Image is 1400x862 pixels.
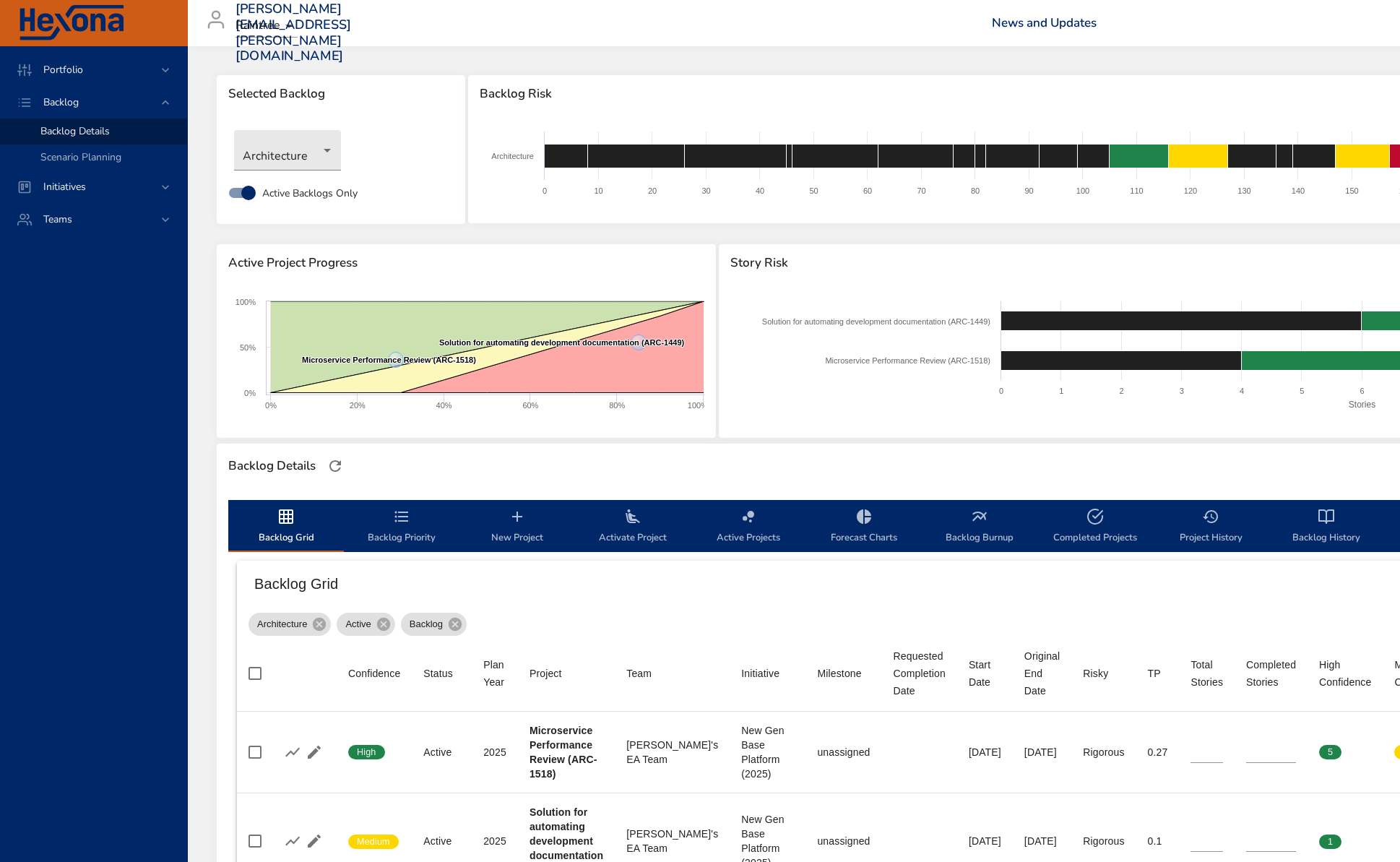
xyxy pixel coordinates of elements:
text: Stories [1349,400,1375,410]
span: Confidence [348,665,400,682]
text: 70 [917,186,925,195]
button: Show Burnup [282,741,303,763]
div: [DATE] [1024,834,1060,848]
span: Architecture [249,617,316,632]
div: Active [423,834,460,848]
div: Sort [423,665,453,682]
text: Architecture [491,152,534,160]
div: Backlog Details [224,454,320,478]
div: unassigned [817,745,870,759]
span: 5 [1319,746,1341,759]
span: Backlog History [1277,508,1375,546]
span: Risky [1083,665,1124,682]
div: Sort [817,665,861,682]
div: Sort [894,647,946,699]
div: High Confidence [1319,656,1371,691]
text: 1 [1060,387,1064,395]
span: Backlog Priority [353,508,451,546]
span: TP [1148,665,1168,682]
text: Microservice Performance Review (ARC-1518) [302,355,476,364]
text: 40 [756,186,764,195]
text: 4 [1240,387,1244,395]
span: Portfolio [32,63,95,77]
b: Microservice Performance Review (ARC-1518) [530,725,597,780]
div: unassigned [817,834,870,848]
div: Requested Completion Date [894,647,946,699]
span: Activate Project [584,508,682,546]
div: Sort [483,656,506,691]
div: [DATE] [969,834,1001,848]
span: Milestone [817,665,870,682]
div: Sort [1246,656,1296,691]
div: Sort [969,656,1001,691]
div: Sort [1083,665,1108,682]
text: 130 [1237,186,1250,195]
text: Solution for automating development documentation (ARC-1449) [439,338,685,347]
text: 60 [863,186,872,195]
text: 0 [543,186,547,195]
text: 80% [609,401,625,410]
div: Team [626,665,652,682]
text: 150 [1345,186,1358,195]
text: 80 [971,186,980,195]
div: [PERSON_NAME]'s EA Team [626,827,718,855]
button: Edit Project Details [303,830,325,852]
span: Total Stories [1191,656,1223,691]
div: 2025 [483,745,506,759]
span: Selected Backlog [228,87,454,101]
div: Sort [1148,665,1161,682]
div: New Gen Base Platform (2025) [741,723,794,781]
div: Original End Date [1024,647,1060,699]
div: Architecture [234,130,341,171]
span: Project [530,665,603,682]
div: Sort [741,665,779,682]
div: Sort [1319,656,1371,691]
div: [DATE] [969,745,1001,759]
div: Plan Year [483,656,506,691]
text: Solution for automating development documentation (ARC-1449) [762,317,990,326]
span: Active Projects [699,508,798,546]
span: High [348,746,385,759]
text: 90 [1024,186,1033,195]
text: 0 [999,387,1003,395]
span: Backlog [401,617,451,632]
text: 0% [244,389,256,397]
span: Medium [348,835,399,848]
div: [DATE] [1024,745,1060,759]
span: Start Date [969,656,1001,691]
text: 110 [1130,186,1143,195]
div: Active [337,613,394,636]
h3: [PERSON_NAME][EMAIL_ADDRESS][PERSON_NAME][DOMAIN_NAME] [236,1,352,64]
div: Risky [1083,665,1108,682]
text: 5 [1300,387,1305,395]
text: 3 [1180,387,1184,395]
span: Backlog Burnup [930,508,1029,546]
button: Show Burnup [282,830,303,852]
text: 100% [236,298,256,306]
span: Forecast Charts [815,508,913,546]
span: New Project [468,508,566,546]
span: Scenario Planning [40,150,121,164]
a: News and Updates [992,14,1097,31]
span: Backlog Grid [237,508,335,546]
text: 140 [1291,186,1304,195]
text: 120 [1183,186,1196,195]
div: Initiative [741,665,779,682]
text: 20 [648,186,657,195]
button: Refresh Page [324,455,346,477]
div: Completed Stories [1246,656,1296,691]
div: Sort [1024,647,1060,699]
div: [PERSON_NAME]'s EA Team [626,738,718,767]
span: Backlog [32,95,90,109]
text: 20% [350,401,366,410]
div: TP [1148,665,1161,682]
div: Project [530,665,562,682]
span: Initiative [741,665,794,682]
span: Project History [1162,508,1260,546]
span: Status [423,665,460,682]
text: 60% [522,401,538,410]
